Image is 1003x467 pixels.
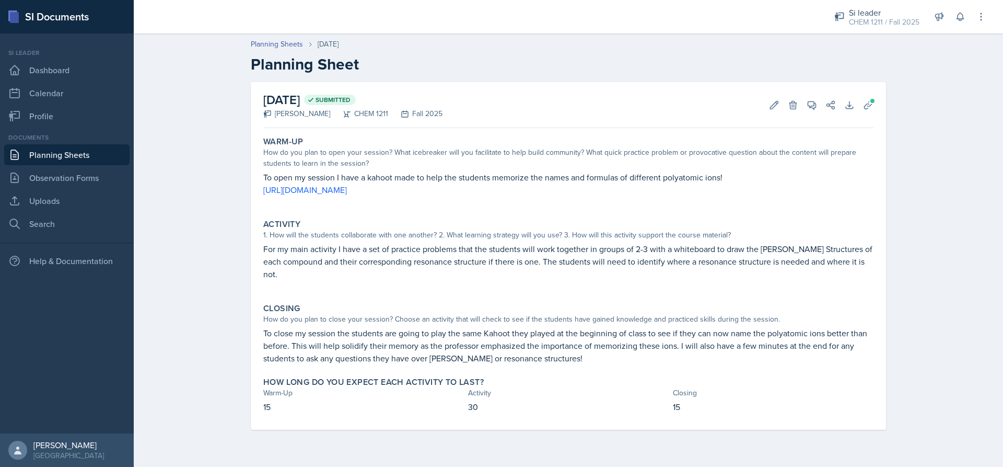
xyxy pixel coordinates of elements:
a: Dashboard [4,60,130,81]
div: How do you plan to open your session? What icebreaker will you facilitate to help build community... [263,147,873,169]
p: 15 [673,401,873,413]
p: For my main activity I have a set of practice problems that the students will work together in gr... [263,243,873,280]
div: Si leader [4,48,130,58]
label: Activity [263,219,300,230]
p: 30 [468,401,669,413]
a: Observation Forms [4,167,130,188]
div: [GEOGRAPHIC_DATA] [33,450,104,461]
div: Closing [673,388,873,398]
label: How long do you expect each activity to last? [263,377,484,388]
div: Fall 2025 [388,108,442,119]
div: Documents [4,133,130,142]
a: Profile [4,106,130,127]
div: Si leader [849,6,919,19]
div: Warm-Up [263,388,464,398]
div: [PERSON_NAME] [263,108,330,119]
p: To open my session I have a kahoot made to help the students memorize the names and formulas of d... [263,171,873,184]
div: How do you plan to close your session? Choose an activity that will check to see if the students ... [263,314,873,325]
p: 15 [263,401,464,413]
h2: Planning Sheet [251,55,886,74]
div: [DATE] [318,39,339,50]
div: 1. How will the students collaborate with one another? 2. What learning strategy will you use? 3.... [263,230,873,241]
p: To close my session the students are going to play the same Kahoot they played at the beginning o... [263,327,873,365]
h2: [DATE] [263,90,442,109]
a: Calendar [4,83,130,104]
div: Help & Documentation [4,250,130,271]
a: [URL][DOMAIN_NAME] [263,184,347,196]
a: Search [4,213,130,234]
span: Submitted [316,96,351,104]
label: Closing [263,303,300,314]
div: [PERSON_NAME] [33,440,104,450]
label: Warm-Up [263,136,304,147]
div: CHEM 1211 [330,108,388,119]
a: Planning Sheets [4,144,130,165]
a: Planning Sheets [251,39,303,50]
div: Activity [468,388,669,398]
div: CHEM 1211 / Fall 2025 [849,17,919,28]
a: Uploads [4,190,130,211]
